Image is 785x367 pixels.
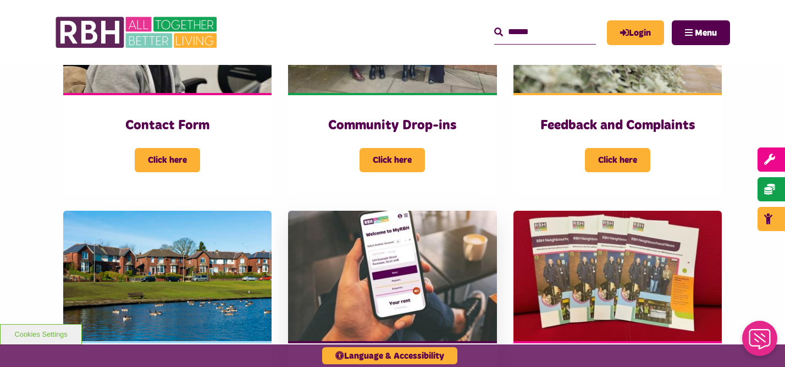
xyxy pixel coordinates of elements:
img: RBH [55,11,220,54]
button: Navigation [672,20,730,45]
input: Search [494,20,596,44]
h3: Feedback and Complaints [535,117,700,134]
h3: Contact Form [85,117,250,134]
span: Click here [585,148,650,172]
span: Click here [360,148,425,172]
iframe: Netcall Web Assistant for live chat [736,317,785,367]
img: RBH Newsletter Copies [513,211,722,341]
img: Myrbh Man Wth Mobile Correct [288,211,496,341]
span: Menu [695,29,717,37]
img: Dewhirst Rd 03 [63,211,272,341]
a: MyRBH [607,20,664,45]
h3: Community Drop-ins [310,117,474,134]
button: Language & Accessibility [322,347,457,364]
span: Click here [135,148,200,172]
